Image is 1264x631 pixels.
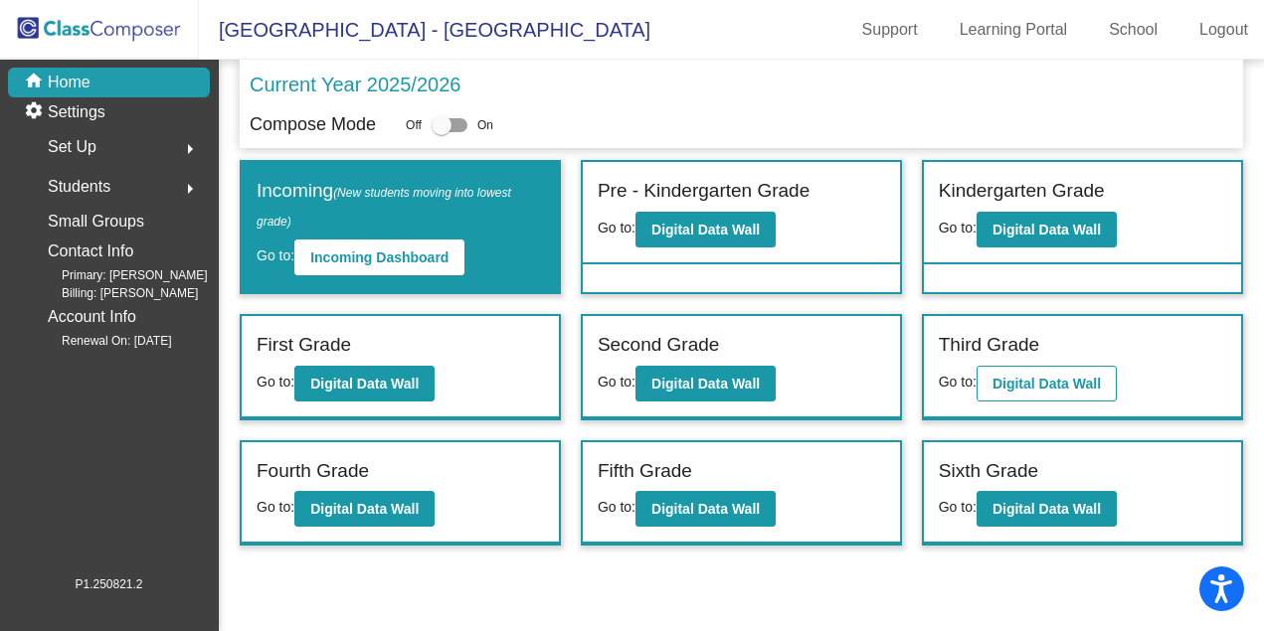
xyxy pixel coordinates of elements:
[406,116,422,134] span: Off
[48,71,90,94] p: Home
[250,111,376,138] p: Compose Mode
[939,457,1038,486] label: Sixth Grade
[257,331,351,360] label: First Grade
[24,71,48,94] mat-icon: home
[939,220,977,236] span: Go to:
[635,491,776,527] button: Digital Data Wall
[944,14,1084,46] a: Learning Portal
[310,249,449,265] b: Incoming Dashboard
[598,331,720,360] label: Second Grade
[294,366,435,401] button: Digital Data Wall
[598,457,692,486] label: Fifth Grade
[651,222,760,237] b: Digital Data Wall
[651,501,760,517] b: Digital Data Wall
[635,366,776,401] button: Digital Data Wall
[977,366,1117,401] button: Digital Data Wall
[30,332,171,350] span: Renewal On: [DATE]
[294,491,435,527] button: Digital Data Wall
[598,177,810,206] label: Pre - Kindergarten Grade
[846,14,934,46] a: Support
[294,239,464,275] button: Incoming Dashboard
[939,177,1105,206] label: Kindergarten Grade
[977,212,1117,247] button: Digital Data Wall
[178,177,202,201] mat-icon: arrow_right
[939,331,1039,360] label: Third Grade
[939,499,977,515] span: Go to:
[257,374,294,390] span: Go to:
[48,303,136,331] p: Account Info
[310,501,419,517] b: Digital Data Wall
[257,499,294,515] span: Go to:
[257,186,511,229] span: (New students moving into lowest grade)
[993,501,1101,517] b: Digital Data Wall
[250,70,460,99] p: Current Year 2025/2026
[598,374,635,390] span: Go to:
[30,284,198,302] span: Billing: [PERSON_NAME]
[310,376,419,392] b: Digital Data Wall
[199,14,650,46] span: [GEOGRAPHIC_DATA] - [GEOGRAPHIC_DATA]
[477,116,493,134] span: On
[598,220,635,236] span: Go to:
[993,376,1101,392] b: Digital Data Wall
[993,222,1101,237] b: Digital Data Wall
[257,457,369,486] label: Fourth Grade
[48,173,110,201] span: Students
[257,177,544,234] label: Incoming
[977,491,1117,527] button: Digital Data Wall
[30,266,208,284] span: Primary: [PERSON_NAME]
[635,212,776,247] button: Digital Data Wall
[651,376,760,392] b: Digital Data Wall
[24,100,48,124] mat-icon: settings
[48,237,133,265] p: Contact Info
[598,499,635,515] span: Go to:
[178,137,202,161] mat-icon: arrow_right
[257,247,294,263] span: Go to:
[939,374,977,390] span: Go to:
[48,133,96,161] span: Set Up
[48,208,144,236] p: Small Groups
[1183,14,1264,46] a: Logout
[48,100,105,124] p: Settings
[1093,14,1174,46] a: School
